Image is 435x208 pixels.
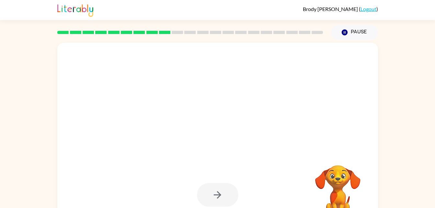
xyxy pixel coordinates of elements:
div: ( ) [303,6,378,12]
span: Brody [PERSON_NAME] [303,6,359,12]
a: Logout [361,6,376,12]
button: Pause [331,25,378,40]
img: Literably [57,3,93,17]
